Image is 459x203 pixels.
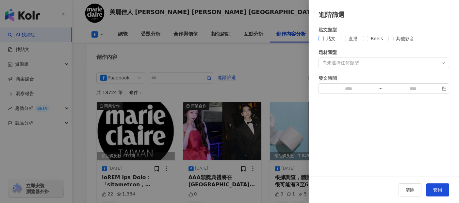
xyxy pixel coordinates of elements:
[368,35,386,42] span: Reels
[394,35,417,42] span: 其他影音
[442,61,445,64] span: down
[319,75,449,82] div: 發文時間
[405,187,415,193] span: 清除
[319,49,449,56] div: 題材類型
[319,26,449,33] div: 貼文類型
[376,86,385,91] div: ~
[346,35,360,42] span: 直播
[426,183,449,196] button: 套用
[319,10,449,20] div: 進階篩選
[399,183,421,196] button: 清除
[324,35,338,42] span: 貼文
[322,60,359,65] div: 尚未選擇任何類型
[433,187,442,193] span: 套用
